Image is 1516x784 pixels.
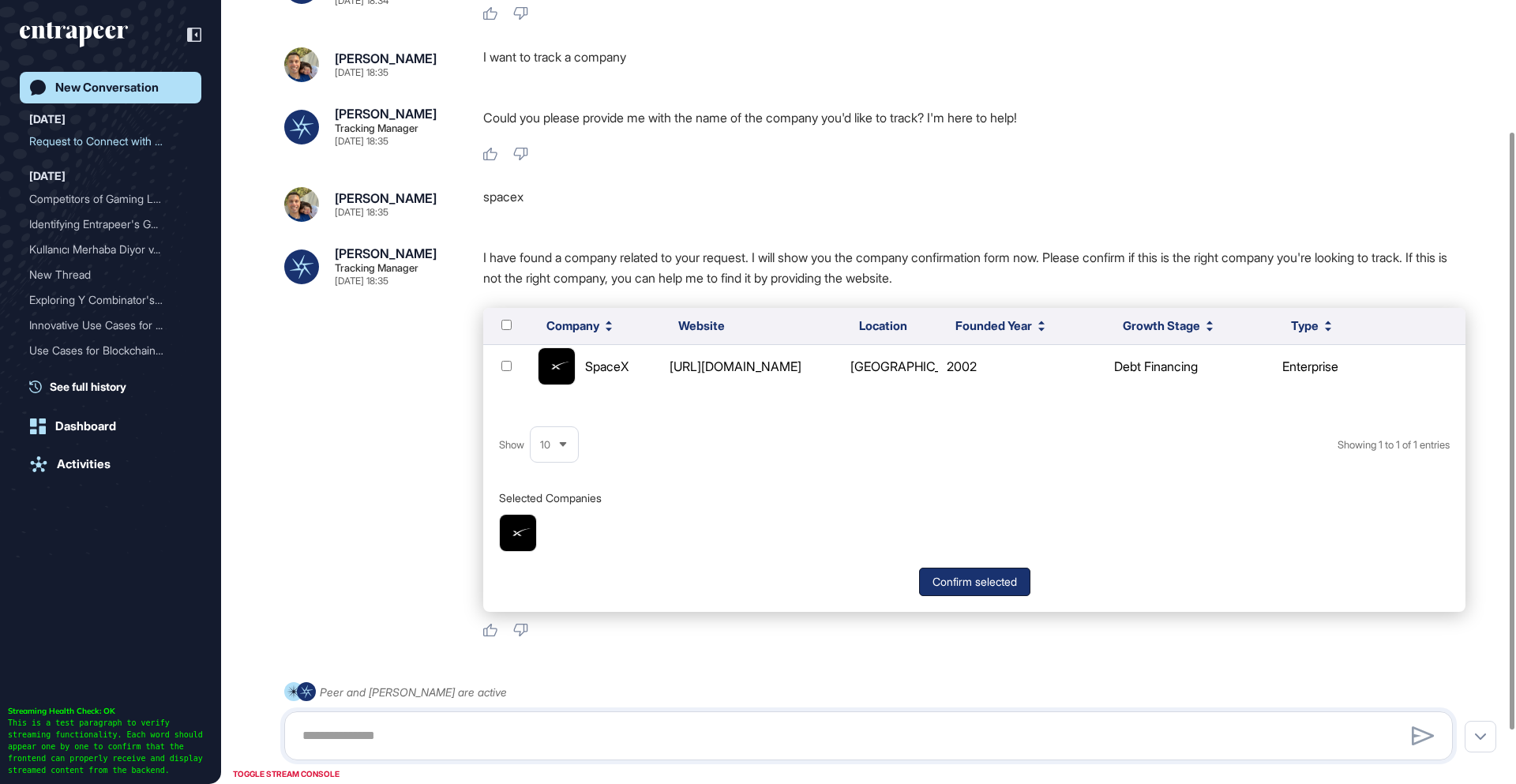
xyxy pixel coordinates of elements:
span: Company [546,316,599,336]
div: entrapeer-logo [20,22,128,47]
span: See full history [50,378,126,395]
div: Activities [57,457,111,471]
a: New Conversation [20,72,201,103]
span: enterprise [1282,358,1338,374]
div: TOGGLE STREAM CONSOLE [229,764,343,784]
img: SpaceX-logo [538,348,575,384]
div: New Conversation [55,81,159,95]
div: Tracking Manager [335,263,418,273]
div: New Thread [29,262,179,287]
div: Kullanıcı Merhaba Diyor v... [29,237,179,262]
span: 2002 [947,358,977,374]
div: Peer and [PERSON_NAME] are active [320,682,507,702]
span: Show [499,434,524,455]
div: Debt Financing [1108,356,1271,377]
div: Tracking Manager [335,123,418,133]
div: Request to Connect with T... [29,129,179,154]
div: Dashboard [55,419,116,433]
div: [URL][DOMAIN_NAME] [663,356,840,377]
div: [DATE] 18:35 [335,208,388,217]
div: Competitors of Gaming Laptops in the GCC Region [29,186,192,212]
span: [GEOGRAPHIC_DATA] [850,358,975,374]
button: Company [546,316,612,336]
div: [DATE] [29,110,66,129]
a: See full history [29,378,201,395]
div: [PERSON_NAME] [335,192,437,204]
div: [DATE] 18:35 [335,68,388,77]
p: I have found a company related to your request. I will show you the company confirmation form now... [483,247,1465,288]
p: Could you please provide me with the name of the company you'd like to track? I'm here to help! [483,107,1465,128]
div: Request to Connect with Tracy [29,129,192,154]
img: 6814c6b634e6c13921c780ad.png [284,187,319,222]
img: 6814c6b634e6c13921c780ad.png [284,47,319,82]
span: Growth Stage [1123,316,1200,336]
div: Innovative Use Cases for ... [29,313,179,338]
a: Dashboard [20,411,201,442]
div: Use Cases for Blockchain in Supply Chain Management in Turkey [29,338,192,363]
div: Exploring Y Combinator's Initiatives and Latest Developments [29,287,192,313]
div: Exploring Y Combinator's ... [29,287,179,313]
div: [PERSON_NAME] [335,247,437,260]
div: Innovative Use Cases for Digital Transformation in Enterprises [29,313,192,338]
span: Website [678,318,725,333]
button: Confirm selected [919,568,1030,596]
img: SpaceX-logo [500,515,536,551]
div: Showing 1 to 1 of 1 entries [1338,434,1450,455]
div: Use Cases for Blockchain ... [29,338,179,363]
div: New Thread [29,262,192,287]
span: Type [1291,316,1319,336]
div: Identifying Entrapeer's Global Competitors [29,212,192,237]
button: Type [1291,316,1331,336]
div: [DATE] [29,167,66,186]
div: spacex [483,187,1465,222]
h6: Selected Companies [499,492,602,505]
span: 10 [540,439,550,451]
div: [PERSON_NAME] [335,107,437,120]
div: [PERSON_NAME] [335,52,437,65]
div: I want to track a company [483,47,1465,82]
button: Founded Year [955,316,1045,336]
div: Kullanıcı Merhaba Diyor ve Nasılsın diyor [29,237,192,262]
a: Activities [20,448,201,480]
div: Competitors of Gaming Lap... [29,186,179,212]
div: SpaceX [585,356,629,377]
div: Identifying Entrapeer's G... [29,212,179,237]
div: [DATE] 18:35 [335,137,388,146]
span: Founded Year [955,316,1032,336]
button: Growth Stage [1123,316,1213,336]
span: Location [859,318,907,333]
div: [DATE] 18:35 [335,276,388,286]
